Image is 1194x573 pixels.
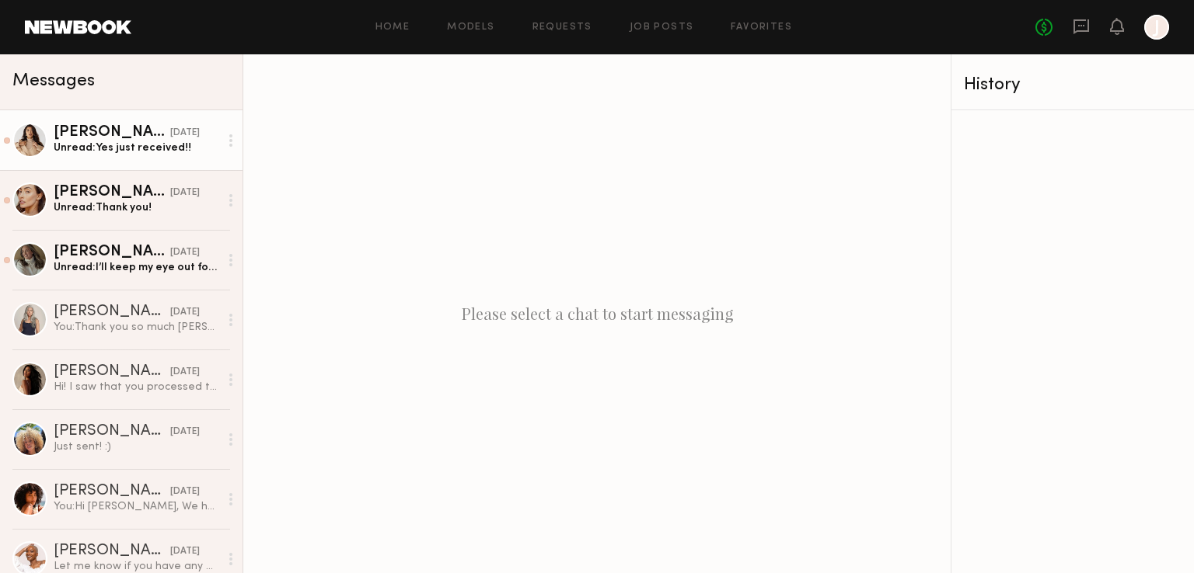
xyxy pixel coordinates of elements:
[170,365,200,380] div: [DATE]
[54,380,219,394] div: Hi! I saw that you processed the payment. I was wondering if you guys added the $50 that we agreed?
[54,245,170,260] div: [PERSON_NAME]
[731,23,792,33] a: Favorites
[170,245,200,260] div: [DATE]
[54,484,170,499] div: [PERSON_NAME]
[170,425,200,439] div: [DATE]
[54,364,170,380] div: [PERSON_NAME]
[170,186,200,200] div: [DATE]
[375,23,410,33] a: Home
[447,23,494,33] a: Models
[54,320,219,335] div: You: Thank you so much [PERSON_NAME]!
[170,305,200,320] div: [DATE]
[964,76,1182,94] div: History
[54,260,219,275] div: Unread: I’ll keep my eye out for that. Thanks!
[54,424,170,439] div: [PERSON_NAME]
[54,543,170,559] div: [PERSON_NAME]
[54,499,219,514] div: You: Hi [PERSON_NAME], We have received it! We'll get back to you via email.
[54,185,170,200] div: [PERSON_NAME]
[170,126,200,141] div: [DATE]
[170,484,200,499] div: [DATE]
[12,72,95,90] span: Messages
[170,544,200,559] div: [DATE]
[243,54,951,573] div: Please select a chat to start messaging
[54,141,219,155] div: Unread: Yes just received!!
[532,23,592,33] a: Requests
[54,439,219,454] div: Just sent! :)
[54,125,170,141] div: [PERSON_NAME]
[630,23,694,33] a: Job Posts
[1144,15,1169,40] a: J
[54,200,219,215] div: Unread: Thank you!
[54,304,170,320] div: [PERSON_NAME]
